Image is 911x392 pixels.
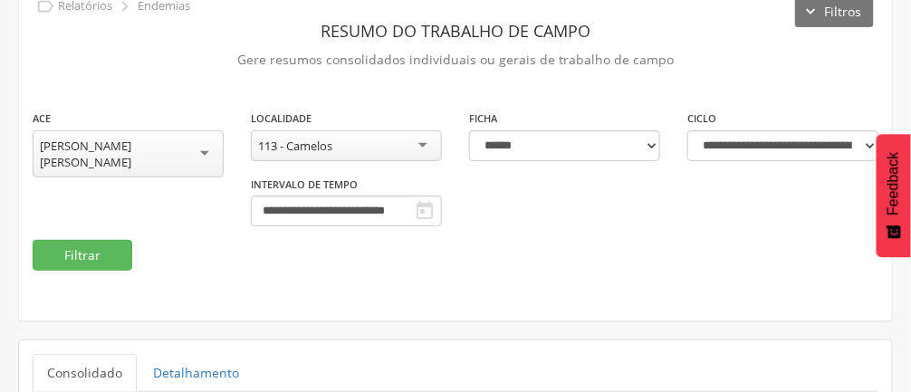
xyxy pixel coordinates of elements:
[877,134,911,257] button: Feedback - Mostrar pesquisa
[33,111,51,126] label: ACE
[33,240,132,271] button: Filtrar
[469,111,497,126] label: Ficha
[33,14,878,47] header: Resumo do Trabalho de Campo
[687,111,716,126] label: Ciclo
[886,152,902,215] span: Feedback
[251,177,358,192] label: Intervalo de Tempo
[33,47,878,72] p: Gere resumos consolidados individuais ou gerais de trabalho de campo
[40,138,216,170] div: [PERSON_NAME] [PERSON_NAME]
[139,354,254,392] a: Detalhamento
[33,354,137,392] a: Consolidado
[251,111,312,126] label: Localidade
[414,200,436,222] i: 
[258,138,332,154] div: 113 - Camelos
